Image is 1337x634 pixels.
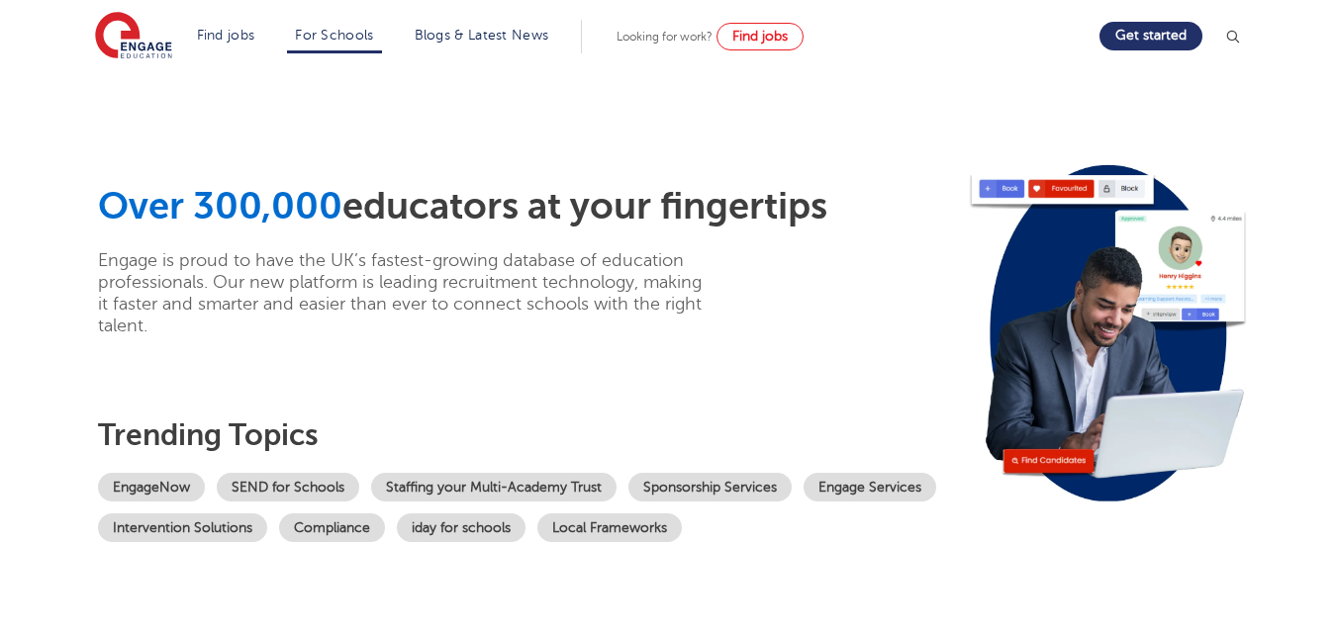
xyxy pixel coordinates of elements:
[1099,22,1202,50] a: Get started
[415,28,549,43] a: Blogs & Latest News
[397,513,525,542] a: iday for schools
[197,28,255,43] a: Find jobs
[295,28,373,43] a: For Schools
[98,473,205,501] a: EngageNow
[98,417,957,453] h3: Trending topics
[217,473,359,501] a: SEND for Schools
[617,30,713,44] span: Looking for work?
[98,184,957,229] h1: educators at your fingertips
[98,185,342,227] span: Over 300,000
[537,513,682,542] a: Local Frameworks
[732,29,788,44] span: Find jobs
[95,12,172,61] img: Engage Education
[279,513,385,542] a: Compliance
[98,513,267,542] a: Intervention Solutions
[967,149,1249,517] img: Image for: Looking for staff
[716,23,804,50] a: Find jobs
[98,249,707,336] p: Engage is proud to have the UK’s fastest-growing database of education professionals. Our new pla...
[371,473,617,501] a: Staffing your Multi-Academy Trust
[628,473,792,501] a: Sponsorship Services
[804,473,936,501] a: Engage Services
